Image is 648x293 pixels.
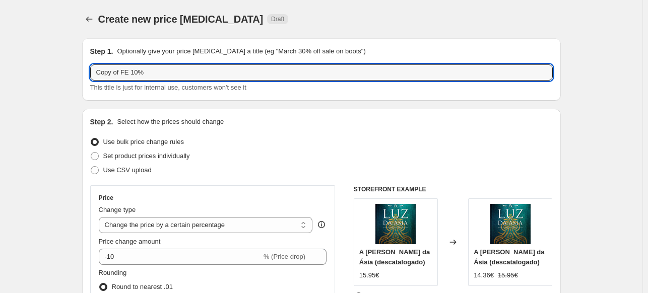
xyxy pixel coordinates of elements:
span: Round to nearest .01 [112,283,173,290]
p: Optionally give your price [MEDICAL_DATA] a title (eg "March 30% off sale on boots") [117,46,365,56]
p: Select how the prices should change [117,117,224,127]
h2: Step 2. [90,117,113,127]
span: Use bulk price change rules [103,138,184,145]
strike: 15.95€ [498,270,518,280]
div: help [316,219,327,230]
div: 15.95€ [359,270,379,280]
button: Price change jobs [82,12,96,26]
span: A [PERSON_NAME] da Ásia (descatalogado) [359,248,430,266]
span: Change type [99,206,136,213]
span: This title is just for internal use, customers won't see it [90,84,246,91]
input: -15 [99,249,262,265]
span: Create new price [MEDICAL_DATA] [98,14,264,25]
h6: STOREFRONT EXAMPLE [354,185,553,193]
h3: Price [99,194,113,202]
span: A [PERSON_NAME] da Ásia (descatalogado) [474,248,544,266]
span: Use CSV upload [103,166,152,174]
input: 30% off holiday sale [90,64,553,81]
span: Draft [271,15,284,23]
span: Rounding [99,269,127,276]
img: a-luz-da-asia-448002_80x.jpg [375,204,416,244]
span: Set product prices individually [103,152,190,160]
div: 14.36€ [474,270,494,280]
img: a-luz-da-asia-448002_80x.jpg [490,204,531,244]
span: Price change amount [99,238,161,245]
h2: Step 1. [90,46,113,56]
span: % (Price drop) [264,253,305,260]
